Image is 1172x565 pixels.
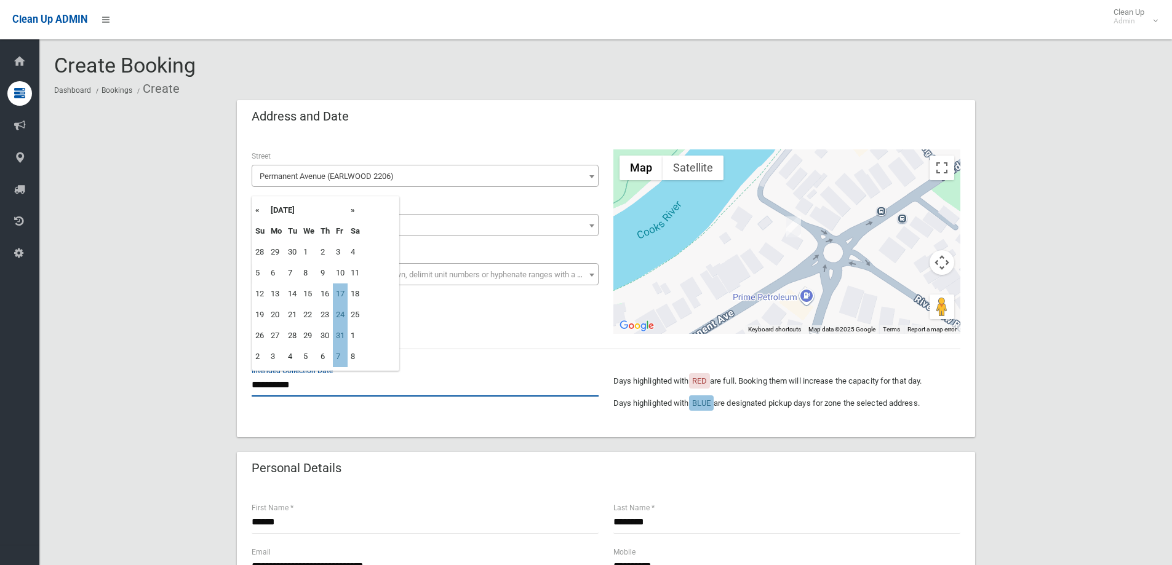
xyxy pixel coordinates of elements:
[317,221,333,242] th: Th
[285,304,300,325] td: 21
[268,242,285,263] td: 29
[613,374,960,389] p: Days highlighted with are full. Booking them will increase the capacity for that day.
[237,105,364,128] header: Address and Date
[333,263,348,283] td: 10
[12,14,87,25] span: Clean Up ADMIN
[268,283,285,304] td: 13
[317,242,333,263] td: 2
[300,325,317,346] td: 29
[255,217,596,234] span: 1
[268,346,285,367] td: 3
[333,283,348,304] td: 17
[237,456,356,480] header: Personal Details
[808,326,875,333] span: Map data ©2025 Google
[252,325,268,346] td: 26
[285,242,300,263] td: 30
[616,318,657,334] a: Open this area in Google Maps (opens a new window)
[268,200,348,221] th: [DATE]
[285,283,300,304] td: 14
[252,283,268,304] td: 12
[692,398,711,408] span: BLUE
[285,346,300,367] td: 4
[317,325,333,346] td: 30
[285,221,300,242] th: Tu
[252,263,268,283] td: 5
[300,221,317,242] th: We
[348,242,363,263] td: 4
[348,346,363,367] td: 8
[930,156,954,180] button: Toggle fullscreen view
[300,242,317,263] td: 1
[613,396,960,411] p: Days highlighted with are designated pickup days for zone the selected address.
[300,346,317,367] td: 5
[260,270,604,279] span: Select the unit number from the dropdown, delimit unit numbers or hyphenate ranges with a comma
[930,294,954,319] button: Drag Pegman onto the map to open Street View
[102,86,132,95] a: Bookings
[268,221,285,242] th: Mo
[620,156,663,180] button: Show street map
[252,214,599,236] span: 1
[748,325,801,334] button: Keyboard shortcuts
[134,77,180,100] li: Create
[348,283,363,304] td: 18
[333,304,348,325] td: 24
[252,221,268,242] th: Su
[252,304,268,325] td: 19
[883,326,900,333] a: Terms (opens in new tab)
[663,156,724,180] button: Show satellite imagery
[268,263,285,283] td: 6
[268,304,285,325] td: 20
[268,325,285,346] td: 27
[317,283,333,304] td: 16
[285,325,300,346] td: 28
[54,86,91,95] a: Dashboard
[333,221,348,242] th: Fr
[252,242,268,263] td: 28
[317,346,333,367] td: 6
[930,250,954,275] button: Map camera controls
[348,304,363,325] td: 25
[285,263,300,283] td: 7
[300,283,317,304] td: 15
[300,304,317,325] td: 22
[252,346,268,367] td: 2
[692,376,707,385] span: RED
[348,325,363,346] td: 1
[1107,7,1157,26] span: Clean Up
[252,165,599,187] span: Permanent Avenue (EARLWOOD 2206)
[255,168,596,185] span: Permanent Avenue (EARLWOOD 2206)
[348,263,363,283] td: 11
[317,304,333,325] td: 23
[1114,17,1144,26] small: Admin
[333,325,348,346] td: 31
[333,346,348,367] td: 7
[786,216,801,237] div: 1 Permanent Avenue, EARLWOOD NSW 2206
[252,200,268,221] th: «
[907,326,957,333] a: Report a map error
[333,242,348,263] td: 3
[54,53,196,77] span: Create Booking
[300,263,317,283] td: 8
[348,221,363,242] th: Sa
[616,318,657,334] img: Google
[317,263,333,283] td: 9
[348,200,363,221] th: »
